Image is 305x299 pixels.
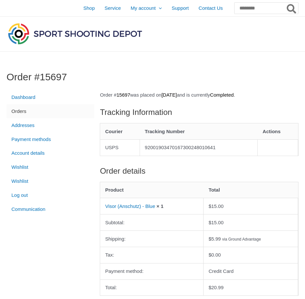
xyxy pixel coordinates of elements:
a: Addresses [7,118,94,132]
a: Payment methods [7,132,94,146]
span: $ [208,252,211,258]
span: Tracking Number [145,129,185,134]
h1: Order #15697 [7,71,298,83]
span: 20.99 [208,285,223,290]
a: Communication [7,202,94,216]
button: Search [285,3,298,14]
bdi: 15.00 [208,203,223,209]
p: Order # was placed on and is currently . [100,90,298,100]
td: Credit Card [204,263,298,279]
h2: Order details [100,166,298,176]
th: Subtotal: [100,214,204,230]
a: Account details [7,146,94,160]
th: Payment method: [100,263,204,279]
th: Total: [100,279,204,296]
img: Sport Shooting Depot [7,22,144,46]
span: $ [208,220,211,225]
span: Courier [105,129,122,134]
mark: Completed [210,92,234,98]
th: Actions [258,123,298,139]
span: 15.00 [208,220,223,225]
span: $ [208,285,211,290]
span: $ [208,203,211,209]
th: Tax: [100,247,204,263]
a: Dashboard [7,90,94,104]
td: 92001903470167300248010641 [140,139,258,156]
th: Product [100,182,204,198]
mark: 15697 [116,92,130,98]
a: Log out [7,188,94,202]
h2: Tracking Information [100,107,298,118]
th: Shipping: [100,230,204,247]
span: 5.99 [208,236,221,242]
a: Orders [7,104,94,118]
a: Wishlist [7,160,94,174]
strong: × 1 [157,203,163,209]
td: USPS [100,139,140,156]
a: Visor (Anschutz) - Blue [105,203,155,209]
span: 0.00 [208,252,221,258]
mark: [DATE] [161,92,177,98]
a: Wishlist [7,174,94,188]
th: Total [204,182,298,198]
span: $ [208,236,211,242]
nav: Account pages [7,90,94,216]
small: via Ground Advantage [222,237,261,242]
